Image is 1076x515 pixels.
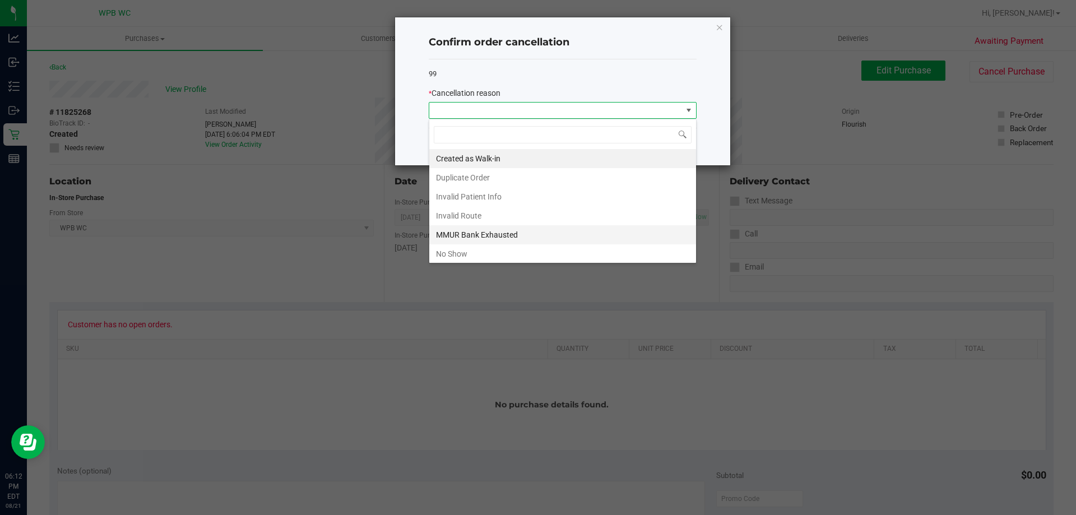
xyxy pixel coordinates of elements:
li: Duplicate Order [429,168,696,187]
li: Invalid Route [429,206,696,225]
iframe: Resource center [11,425,45,459]
h4: Confirm order cancellation [429,35,697,50]
span: 99 [429,69,437,78]
li: No Show [429,244,696,263]
li: Invalid Patient Info [429,187,696,206]
button: Close [716,20,723,34]
span: Cancellation reason [432,89,500,98]
li: MMUR Bank Exhausted [429,225,696,244]
li: Created as Walk-in [429,149,696,168]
